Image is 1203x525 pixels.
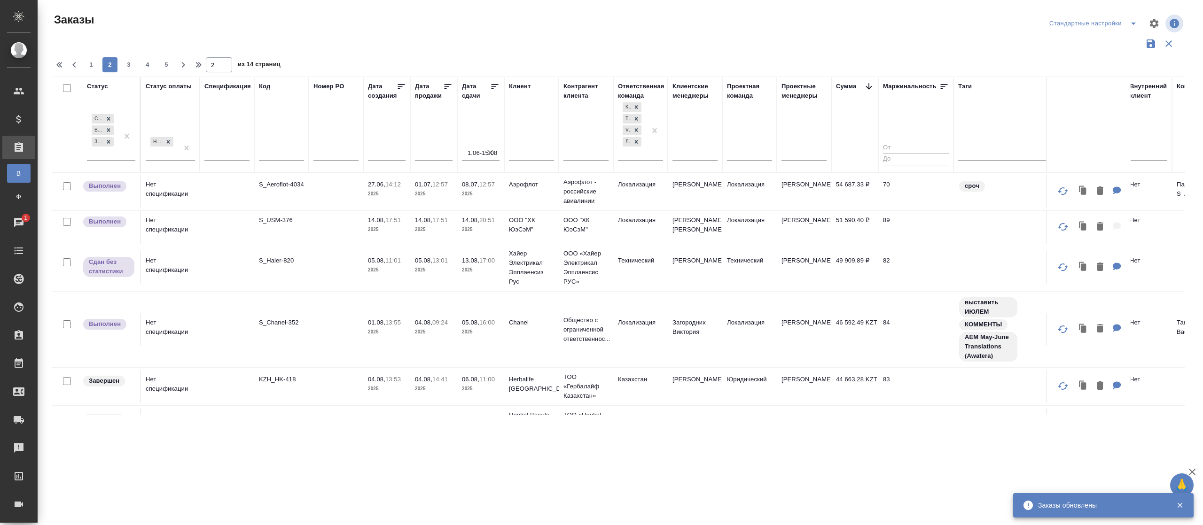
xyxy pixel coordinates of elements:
div: Нет спецификации [150,137,163,147]
p: 06.08, [462,376,479,383]
td: Нет спецификации [141,251,200,284]
td: Нет спецификации [141,370,200,403]
div: Проектные менеджеры [781,82,827,100]
p: Нет [1130,375,1167,384]
p: Нет [1130,413,1167,422]
div: Тэги [958,82,972,91]
span: Заказы [52,12,94,27]
p: Аэрофлот - российские авиалинии [563,178,609,206]
p: 13:55 [385,319,401,326]
div: Дата создания [368,82,397,100]
div: Выставляет КМ при направлении счета или после выполнения всех работ/сдачи заказа клиенту. Окончат... [82,413,135,425]
button: Удалить [1092,377,1108,396]
td: Локализация [613,211,668,244]
td: [PERSON_NAME] [668,370,722,403]
td: [PERSON_NAME] [777,251,831,284]
div: Контрагент клиента [563,82,609,100]
div: Клиент [509,82,531,91]
p: 2025 [415,384,453,394]
td: Казахстан [613,408,668,441]
button: Удалить [1092,258,1108,277]
span: 3 [121,60,136,69]
p: 2025 [462,265,500,275]
p: Общество с ограниченной ответственнос... [563,316,609,344]
p: Завершен [89,414,119,424]
p: 2025 [462,384,500,394]
div: Выполнен [92,125,103,135]
button: Для КМ: Пассажирам с животными, S_Aeroflot-4030, S_Aeroflot-4034 [1108,182,1126,201]
p: КОММЕНТЫ [965,320,1002,329]
p: Сдан без статистики [89,257,129,276]
td: Локализация [722,313,777,346]
td: - [309,408,363,441]
a: В [7,164,31,183]
p: 04.08, [368,376,385,383]
p: 20:51 [479,216,495,224]
div: Казахстан, Технический, VIP клиенты, Локализация [622,101,642,113]
p: 13:01 [432,257,448,264]
td: 44 663,28 KZT [831,370,878,403]
p: Herbalife [GEOGRAPHIC_DATA] [509,375,554,394]
td: [PERSON_NAME] [668,175,722,208]
p: 09:24 [432,319,448,326]
td: Локализация [722,211,777,244]
td: 82 [878,251,953,284]
div: Внутренний клиент [1130,82,1167,100]
p: 2025 [415,189,453,199]
p: Выполнен [89,181,121,191]
button: Клонировать [1074,217,1092,237]
div: Выставляет КМ при направлении счета или после выполнения всех работ/сдачи заказа клиенту. Окончат... [82,375,135,387]
div: Проектная команда [727,82,772,100]
p: 08.07, [462,181,479,188]
td: [PERSON_NAME] [777,175,831,208]
button: Обновить [1052,216,1074,238]
p: Chanel [509,318,554,327]
p: 14.08, [368,216,385,224]
div: Статус оплаты [146,82,192,91]
button: Клонировать [1074,415,1092,434]
td: Юридический [722,370,777,403]
td: 49 909,89 ₽ [831,251,878,284]
button: Удалить [1092,217,1108,237]
div: Завершен [92,137,103,147]
p: 2025 [415,225,453,234]
td: [PERSON_NAME] [777,370,831,403]
p: выставить ИЮЛЕМ [965,298,1012,317]
p: 01.08, [462,414,479,421]
p: 2025 [368,265,406,275]
div: Выставляет ПМ после сдачи и проведения начислений. Последний этап для ПМа [82,180,135,193]
button: Для КМ: Также, подскажите, получится ли у Вас рассчитать нам смету за данный перевод и заложить е... [1108,319,1126,339]
p: 2025 [462,189,500,199]
div: Локализация [623,137,631,147]
p: 16:00 [479,319,495,326]
button: Закрыть [1170,501,1189,510]
button: Обновить [1052,413,1074,435]
button: Обновить [1052,256,1074,278]
p: 17:51 [432,216,448,224]
span: Посмотреть информацию [1165,15,1185,32]
div: Дата сдачи [462,82,490,100]
td: Загородних Виктория [668,313,722,346]
p: 13:53 [385,376,401,383]
td: [PERSON_NAME] [777,313,831,346]
p: 2025 [368,327,406,337]
span: 1 [84,60,99,69]
p: ТОО «Henkel Central Asia & Caucasus» ... [563,410,609,439]
p: S_USM-376 [259,216,304,225]
p: 17:51 [385,216,401,224]
p: сроч [965,181,979,191]
input: До [883,154,949,165]
td: 72 [878,408,953,441]
div: Казахстан, Технический, VIP клиенты, Локализация [622,124,642,136]
p: ООО «Хайер Электрикал Эпплаенсис РУС» [563,249,609,286]
p: Завершен [89,376,119,386]
div: Ответственная команда [618,82,664,100]
p: Аэрофлот [509,180,554,189]
p: KZH_HK-418 [259,375,304,384]
div: Сдан без статистики, Выполнен, Завершен [91,136,115,148]
p: 14:41 [432,376,448,383]
p: 31.07, [415,414,432,421]
td: 46 592,49 KZT [831,313,878,346]
p: 11:00 [479,376,495,383]
p: 01.08, [368,319,385,326]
